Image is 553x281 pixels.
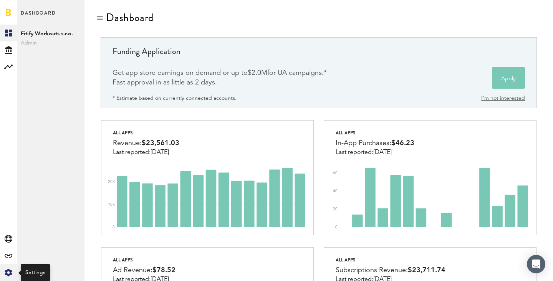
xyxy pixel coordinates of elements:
[25,269,45,276] div: Settings
[333,189,338,193] text: 40
[113,149,179,156] div: Last reported:
[113,255,176,264] div: All apps
[113,225,115,229] text: 0
[333,171,338,175] text: 60
[16,5,44,12] span: Support
[336,255,445,264] div: All apps
[113,45,525,62] div: Funding Application
[248,69,267,76] span: $2.0M
[408,267,445,274] span: $23,711.74
[492,67,525,89] button: Apply
[113,137,179,149] div: Revenue:
[113,68,327,88] div: Get app store earnings on demand or up to for UA campaigns.* Fast approval in as little as 2 days.
[336,128,414,137] div: All apps
[108,203,115,207] text: 10K
[108,180,115,184] text: 20K
[527,255,545,273] div: Open Intercom Messenger
[21,38,81,48] span: Admin
[373,149,392,155] span: [DATE]
[336,137,414,149] div: In-App Purchases:
[152,267,176,274] span: $78.52
[333,207,338,211] text: 20
[335,225,338,229] text: 0
[113,94,237,103] div: * Estimate based on currently connected accounts.
[142,140,179,147] span: $23,561.03
[336,149,414,156] div: Last reported:
[391,140,414,147] span: $46.23
[151,149,169,155] span: [DATE]
[106,12,154,24] div: Dashboard
[21,8,56,25] span: Dashboard
[336,264,445,276] div: Subscriptions Revenue:
[21,29,81,38] span: Fitify Workouts s.r.o.
[481,96,525,101] a: I’m not interested
[113,128,179,137] div: All apps
[113,264,176,276] div: Ad Revenue:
